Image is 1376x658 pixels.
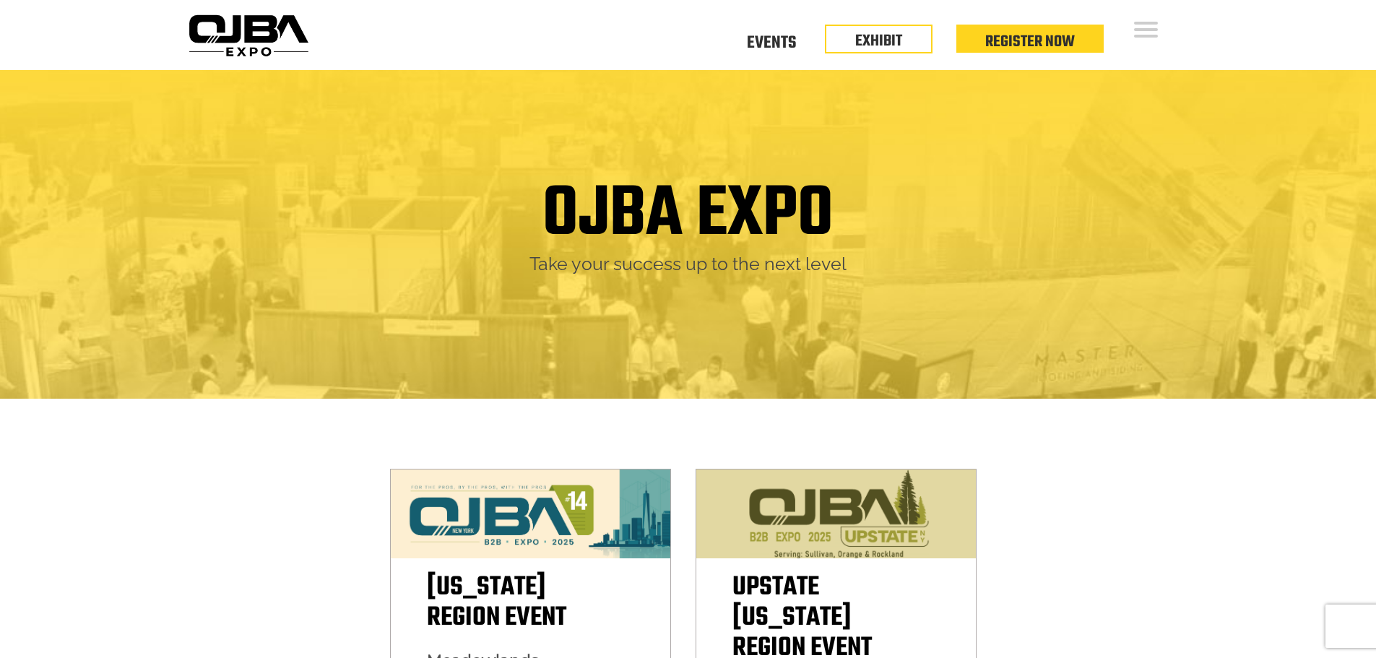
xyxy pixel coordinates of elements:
[427,567,566,638] span: [US_STATE] Region Event
[542,178,834,252] h1: OJBA EXPO
[855,29,902,53] a: EXHIBIT
[985,30,1075,54] a: Register Now
[194,252,1183,276] h2: Take your success up to the next level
